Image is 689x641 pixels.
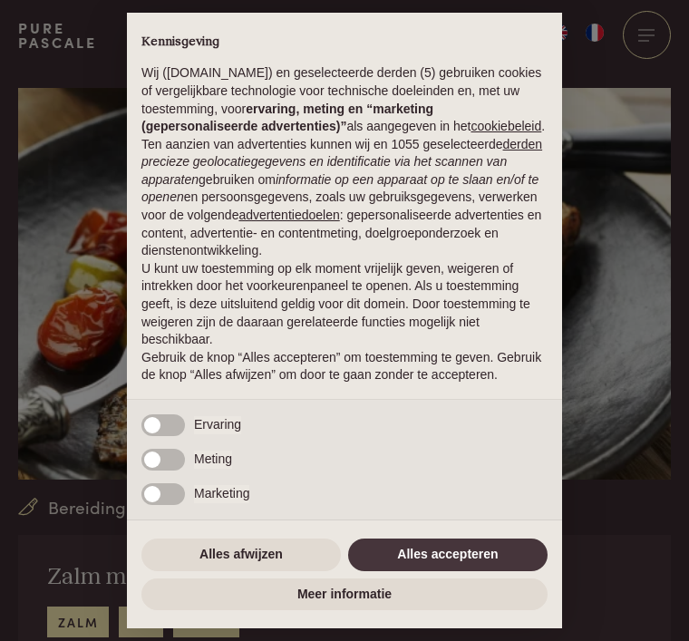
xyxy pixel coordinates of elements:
[194,485,249,503] span: Marketing
[238,207,339,225] button: advertentiedoelen
[141,64,548,135] p: Wij ([DOMAIN_NAME]) en geselecteerde derden (5) gebruiken cookies of vergelijkbare technologie vo...
[194,416,241,434] span: Ervaring
[141,172,539,205] em: informatie op een apparaat op te slaan en/of te openen
[141,260,548,349] p: U kunt uw toestemming op elk moment vrijelijk geven, weigeren of intrekken door het voorkeurenpan...
[348,539,548,571] button: Alles accepteren
[141,136,548,260] p: Ten aanzien van advertenties kunnen wij en 1055 geselecteerde gebruiken om en persoonsgegevens, z...
[141,34,548,51] h2: Kennisgeving
[141,539,341,571] button: Alles afwijzen
[141,349,548,384] p: Gebruik de knop “Alles accepteren” om toestemming te geven. Gebruik de knop “Alles afwijzen” om d...
[194,451,232,469] span: Meting
[471,119,541,133] a: cookiebeleid
[141,102,433,134] strong: ervaring, meting en “marketing (gepersonaliseerde advertenties)”
[503,136,543,154] button: derden
[141,154,507,187] em: precieze geolocatiegegevens en identificatie via het scannen van apparaten
[141,578,548,611] button: Meer informatie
